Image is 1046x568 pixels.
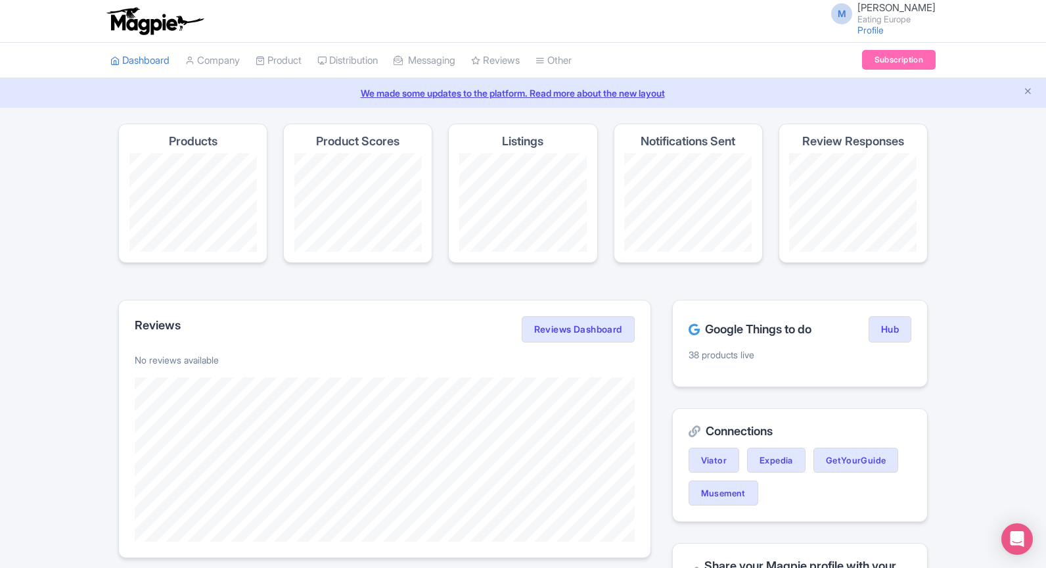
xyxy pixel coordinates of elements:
[471,43,520,79] a: Reviews
[185,43,240,79] a: Company
[689,348,911,362] p: 38 products live
[135,319,181,332] h2: Reviews
[135,353,635,367] p: No reviews available
[316,135,399,148] h4: Product Scores
[823,3,936,24] a: M [PERSON_NAME] Eating Europe
[802,135,904,148] h4: Review Responses
[1001,523,1033,555] div: Open Intercom Messenger
[641,135,735,148] h4: Notifications Sent
[110,43,170,79] a: Dashboard
[394,43,455,79] a: Messaging
[169,135,217,148] h4: Products
[8,86,1038,100] a: We made some updates to the platform. Read more about the new layout
[535,43,572,79] a: Other
[869,316,911,343] a: Hub
[689,323,811,336] h2: Google Things to do
[857,15,936,24] small: Eating Europe
[317,43,378,79] a: Distribution
[857,1,936,14] span: [PERSON_NAME]
[689,448,739,473] a: Viator
[502,135,543,148] h4: Listings
[857,24,884,35] a: Profile
[862,50,936,70] a: Subscription
[689,481,758,506] a: Musement
[522,316,635,343] a: Reviews Dashboard
[256,43,302,79] a: Product
[689,425,911,438] h2: Connections
[831,3,852,24] span: M
[813,448,899,473] a: GetYourGuide
[1023,85,1033,100] button: Close announcement
[747,448,806,473] a: Expedia
[104,7,206,35] img: logo-ab69f6fb50320c5b225c76a69d11143b.png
